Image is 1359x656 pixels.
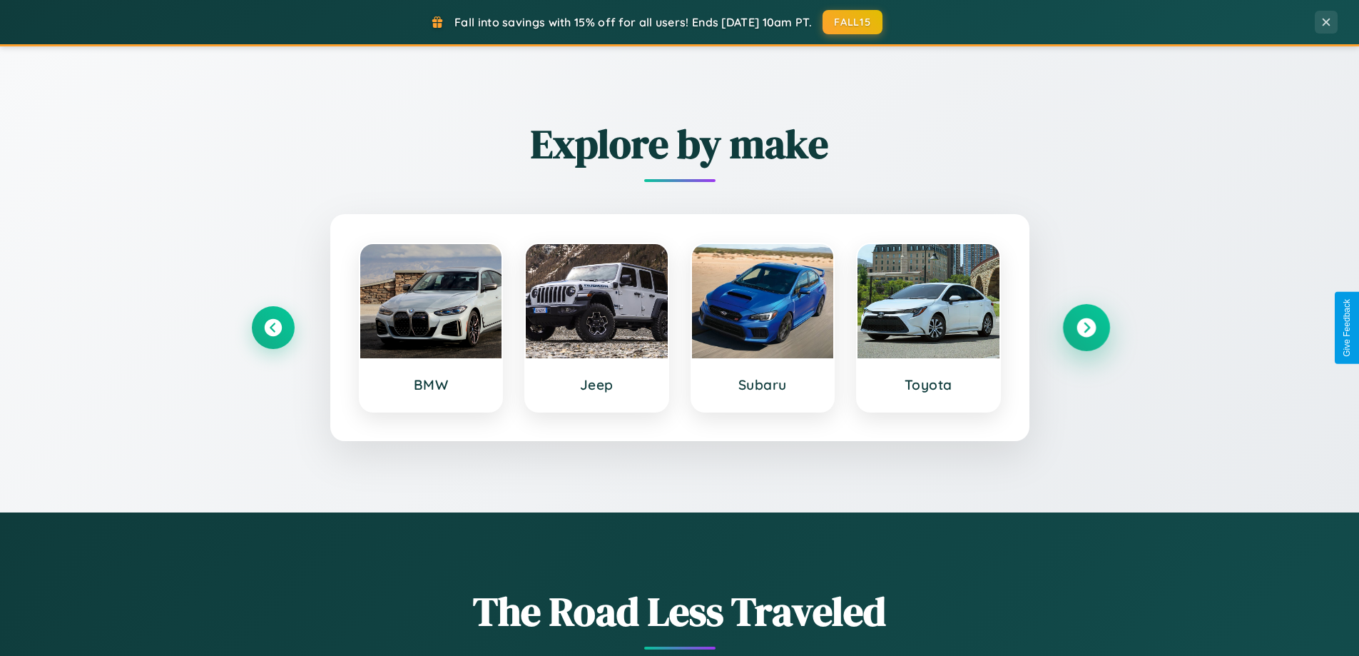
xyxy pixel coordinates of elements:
[252,116,1108,171] h2: Explore by make
[706,376,820,393] h3: Subaru
[454,15,812,29] span: Fall into savings with 15% off for all users! Ends [DATE] 10am PT.
[1342,299,1352,357] div: Give Feedback
[872,376,985,393] h3: Toyota
[540,376,653,393] h3: Jeep
[375,376,488,393] h3: BMW
[252,584,1108,639] h1: The Road Less Traveled
[823,10,882,34] button: FALL15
